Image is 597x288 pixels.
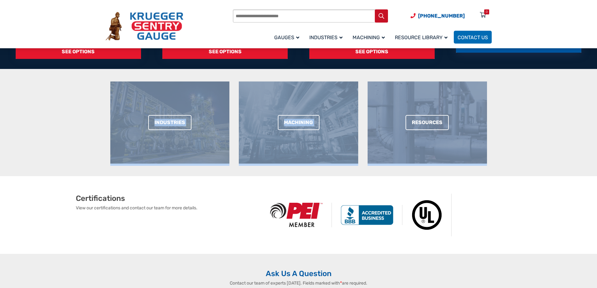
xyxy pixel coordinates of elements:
[270,30,306,45] a: Gauges
[332,205,402,225] img: BBB
[486,9,488,14] div: 0
[197,280,401,286] p: Contact our team of experts [DATE]. Fields marked with are required.
[148,115,191,130] a: Industries
[106,269,492,278] h2: Ask Us A Question
[353,34,385,40] span: Machining
[391,30,454,45] a: Resource Library
[162,45,288,59] span: SEE OPTIONS
[106,12,183,41] img: Krueger Sentry Gauge
[454,31,492,44] a: Contact Us
[418,13,465,19] span: [PHONE_NUMBER]
[395,34,448,40] span: Resource Library
[16,45,141,59] span: SEE OPTIONS
[458,34,488,40] span: Contact Us
[309,45,435,59] span: SEE OPTIONS
[274,34,299,40] span: Gauges
[278,115,319,130] a: Machining
[76,194,261,203] h2: Certifications
[309,34,343,40] span: Industries
[349,30,391,45] a: Machining
[411,12,465,20] a: Phone Number (920) 434-8860
[261,203,332,227] img: PEI Member
[402,194,452,236] img: Underwriters Laboratories
[306,30,349,45] a: Industries
[76,205,261,211] p: View our certifications and contact our team for more details.
[406,115,449,130] a: Resources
